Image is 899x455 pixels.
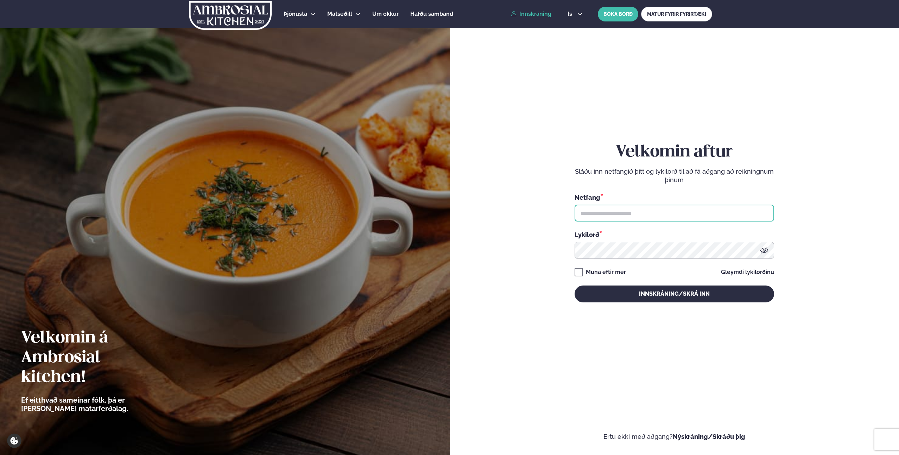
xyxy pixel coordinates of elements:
[327,10,352,18] a: Matseðill
[284,10,307,18] a: Þjónusta
[721,269,774,275] a: Gleymdi lykilorðinu
[372,11,399,17] span: Um okkur
[21,396,167,413] p: Ef eitthvað sameinar fólk, þá er [PERSON_NAME] matarferðalag.
[284,11,307,17] span: Þjónusta
[471,432,878,441] p: Ertu ekki með aðgang?
[673,433,745,440] a: Nýskráning/Skráðu þig
[410,11,453,17] span: Hafðu samband
[575,142,774,162] h2: Velkomin aftur
[575,286,774,302] button: Innskráning/Skrá inn
[372,10,399,18] a: Um okkur
[575,230,774,239] div: Lykilorð
[7,434,21,448] a: Cookie settings
[21,328,167,387] h2: Velkomin á Ambrosial kitchen!
[641,7,712,21] a: MATUR FYRIR FYRIRTÆKI
[575,167,774,184] p: Sláðu inn netfangið þitt og lykilorð til að fá aðgang að reikningnum þínum
[327,11,352,17] span: Matseðill
[562,11,588,17] button: is
[575,193,774,202] div: Netfang
[410,10,453,18] a: Hafðu samband
[511,11,551,17] a: Innskráning
[188,1,272,30] img: logo
[598,7,638,21] button: BÓKA BORÐ
[568,11,574,17] span: is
